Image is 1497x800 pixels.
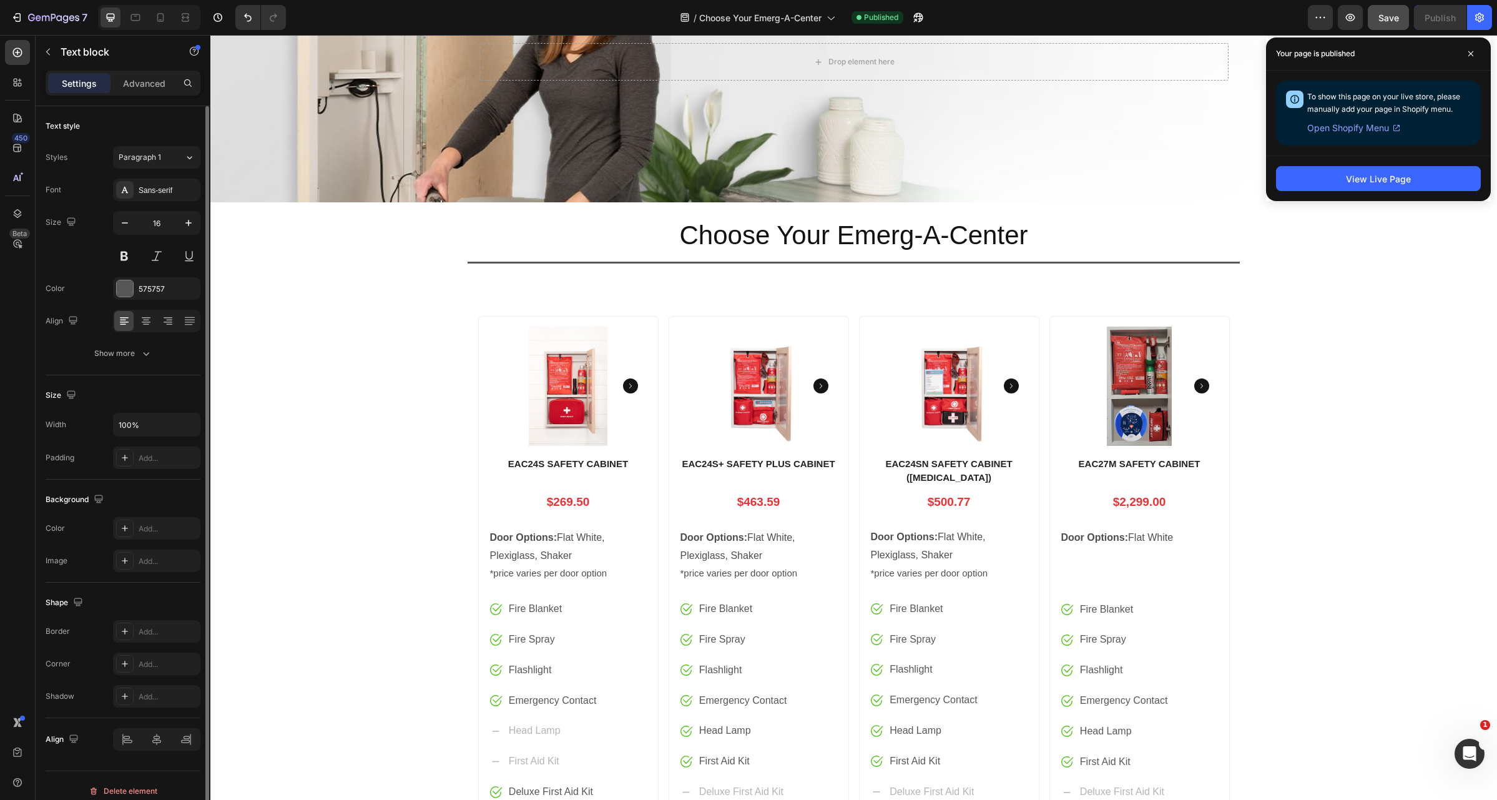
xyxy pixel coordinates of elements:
[489,596,602,614] p: Fire Spray
[46,626,70,637] div: Border
[9,229,30,239] div: Beta
[280,497,347,508] strong: Door Options:
[46,342,200,365] button: Show more
[298,657,412,675] p: Emergency Contact
[298,718,412,736] p: First Aid Kit
[94,347,152,360] div: Show more
[793,343,808,358] button: Carousel Next Arrow
[298,748,412,766] p: Deluxe First Aid Kit
[469,421,628,438] h1: EAC24S+ SAFETY PLUS CABINET
[489,565,602,583] p: Fire Blanket
[46,523,65,534] div: Color
[1414,5,1466,30] button: Publish
[1368,5,1409,30] button: Save
[870,657,983,675] p: Emergency Contact
[298,596,412,614] p: Fire Spray
[46,313,81,330] div: Align
[679,718,807,736] p: First Aid Kit
[489,687,602,705] p: Head Lamp
[870,596,983,614] p: Fire Spray
[984,343,999,358] button: Carousel Next Arrow
[139,626,197,638] div: Add...
[139,284,197,295] div: 575757
[46,283,65,294] div: Color
[1378,12,1399,23] span: Save
[1455,739,1485,769] iframe: Intercom live chat
[139,691,197,703] div: Add...
[870,688,983,706] p: Head Lamp
[139,556,197,567] div: Add...
[470,533,587,543] span: *price varies per door option
[679,626,807,644] p: Flashlight
[139,453,197,464] div: Add...
[46,419,66,430] div: Width
[870,626,983,644] p: Flashlight
[46,595,86,611] div: Shape
[526,457,571,478] div: $463.59
[113,146,200,169] button: Paragraph 1
[603,343,618,358] button: Carousel Next Arrow
[1276,47,1355,60] p: Your page is published
[82,10,87,25] p: 7
[413,343,428,358] button: Carousel Next Arrow
[851,497,918,508] strong: Door Options:
[870,566,983,584] p: Fire Blanket
[679,748,807,766] p: Deluxe First Aid Kit
[489,657,602,675] p: Emergency Contact
[901,457,957,478] div: $2,299.00
[659,421,818,452] h1: EAC24SN SAFETY CABINET ([MEDICAL_DATA])
[46,184,61,195] div: Font
[1346,172,1411,185] div: View Live Page
[114,413,200,436] input: Auto
[123,77,165,90] p: Advanced
[46,555,67,566] div: Image
[46,121,80,132] div: Text style
[62,77,97,90] p: Settings
[660,493,817,547] p: Flat White, Plexiglass, Shaker
[61,44,167,59] p: Text block
[46,452,74,463] div: Padding
[489,718,602,736] p: First Aid Kit
[280,533,397,543] span: *price varies per door option
[699,11,822,24] span: Choose Your Emerg-A-Center
[679,596,807,614] p: Fire Spray
[46,731,81,748] div: Align
[864,12,898,23] span: Published
[679,565,807,583] p: Fire Blanket
[46,387,79,404] div: Size
[694,11,697,24] span: /
[660,496,728,507] strong: Door Options:
[1276,166,1481,191] button: View Live Page
[850,421,1009,438] h1: EAC27M SAFETY CABINET
[679,687,807,705] p: Head Lamp
[278,421,438,438] h1: EAC24S SAFETY CABINET
[12,133,30,143] div: 450
[46,658,71,669] div: Corner
[1480,720,1490,730] span: 1
[46,214,79,231] div: Size
[298,687,412,705] p: Head Lamp
[660,533,778,543] span: *price varies per door option
[1307,92,1460,114] span: To show this page on your live store, please manually add your page in Shopify menu.
[716,457,762,478] div: $500.77
[298,626,412,644] p: Flashlight
[46,152,67,163] div: Styles
[139,659,197,670] div: Add...
[489,626,602,644] p: Flashlight
[870,718,983,736] p: First Aid Kit
[679,656,807,674] p: Emergency Contact
[46,491,106,508] div: Background
[1425,11,1456,24] div: Publish
[46,691,74,702] div: Shadow
[470,494,627,548] p: Flat White, Plexiglass, Shaker
[5,5,93,30] button: 7
[89,784,157,799] div: Delete element
[139,185,197,196] div: Sans-serif
[210,35,1497,800] iframe: Design area
[235,5,286,30] div: Undo/Redo
[335,457,381,478] div: $269.50
[851,494,1008,512] p: Flat White
[298,565,412,583] p: Fire Blanket
[489,748,602,766] p: Deluxe First Aid Kit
